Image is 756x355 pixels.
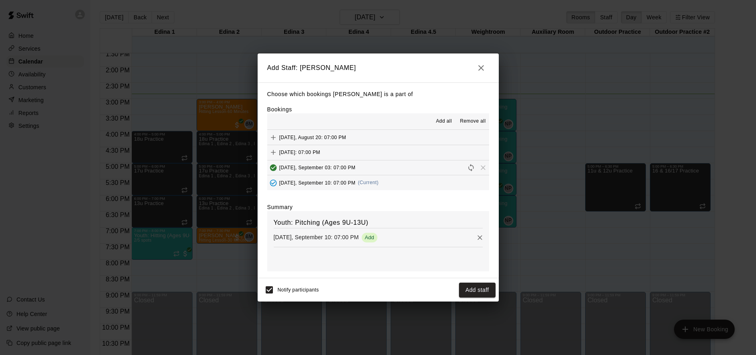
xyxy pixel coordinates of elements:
[267,162,279,174] button: Added
[267,203,293,211] label: Summary
[274,233,359,241] p: [DATE], September 10: 07:00 PM
[267,145,489,160] button: Add[DATE]: 07:00 PM
[477,164,489,170] span: Remove
[279,134,346,140] span: [DATE], August 20: 07:00 PM
[436,117,452,125] span: Add all
[362,234,377,240] span: Add
[474,232,486,244] button: Remove
[267,160,489,175] button: Added[DATE], September 03: 07:00 PMRescheduleRemove
[279,180,356,185] span: [DATE], September 10: 07:00 PM
[459,283,496,298] button: Add staff
[465,164,477,170] span: Reschedule
[358,180,379,185] span: (Current)
[267,130,489,145] button: Add[DATE], August 20: 07:00 PM
[279,150,320,155] span: [DATE]: 07:00 PM
[278,287,319,293] span: Notify participants
[457,115,489,128] button: Remove all
[267,177,279,189] button: Added - Collect Payment
[267,106,292,113] label: Bookings
[267,134,279,140] span: Add
[431,115,457,128] button: Add all
[279,164,356,170] span: [DATE], September 03: 07:00 PM
[258,53,499,82] h2: Add Staff: [PERSON_NAME]
[267,149,279,155] span: Add
[267,89,489,99] p: Choose which bookings [PERSON_NAME] is a part of
[460,117,486,125] span: Remove all
[274,218,483,228] h6: Youth: Pitching (Ages 9U-13U)
[267,175,489,190] button: Added - Collect Payment[DATE], September 10: 07:00 PM(Current)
